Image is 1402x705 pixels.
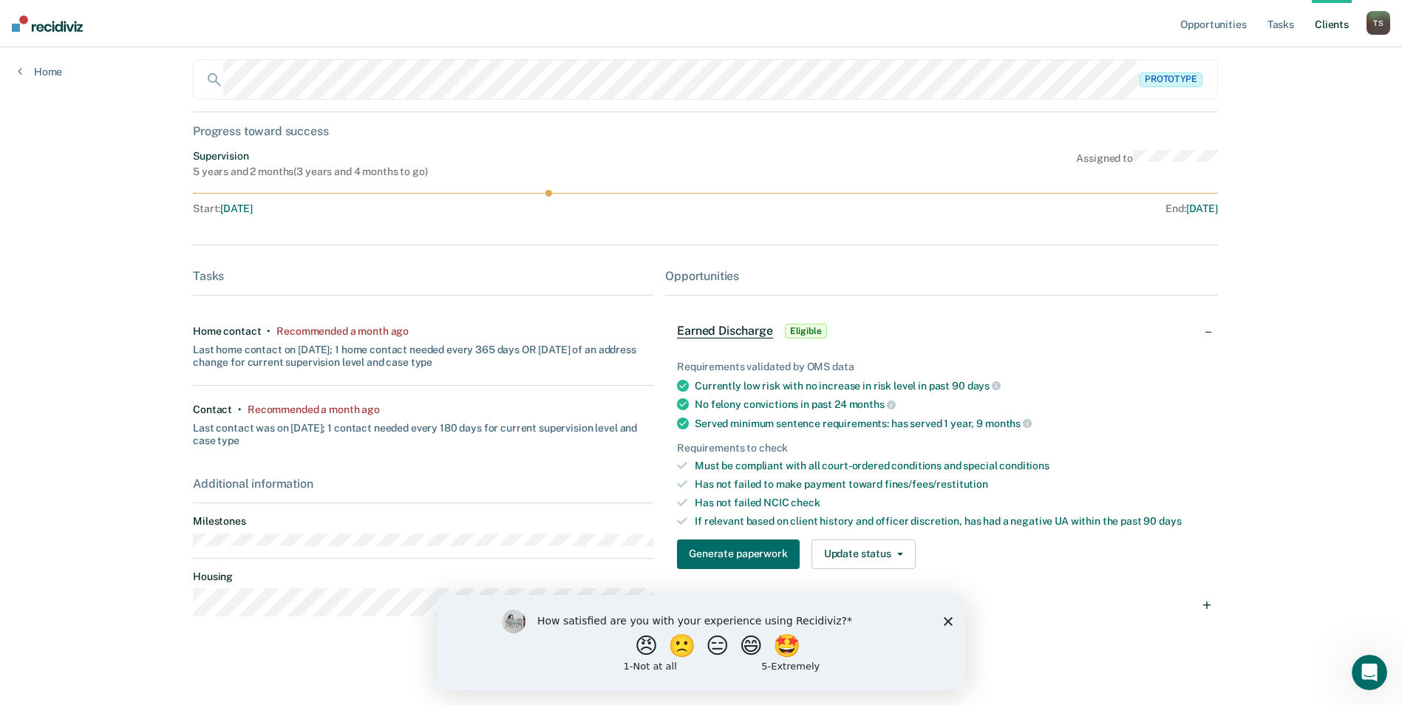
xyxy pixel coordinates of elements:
a: Home [18,65,62,78]
div: • [267,325,270,338]
span: conditions [999,460,1049,471]
span: days [967,380,1001,392]
div: Home contact [193,325,261,338]
div: Recommended a month ago [276,325,409,338]
span: fines/fees/restitution [885,478,988,490]
div: Additional information [193,477,653,491]
div: If relevant based on client history and officer discretion, has had a negative UA within the past 90 [695,515,1206,528]
div: End : [712,202,1218,215]
dt: Milestones [193,515,653,528]
div: • [238,403,242,416]
div: Has not failed NCIC [695,497,1206,509]
span: [DATE] [1186,202,1218,214]
div: Limited Supervision UnitAlmost eligible [665,581,1218,628]
dt: Housing [193,571,653,583]
div: Last contact was on [DATE]; 1 contact needed every 180 days for current supervision level and cas... [193,416,653,447]
div: Opportunities [665,269,1218,283]
div: Start : [193,202,706,215]
div: Supervision [193,150,427,163]
div: Currently low risk with no increase in risk level in past 90 [695,379,1206,392]
div: Last home contact on [DATE]; 1 home contact needed every 365 days OR [DATE] of an address change ... [193,338,653,369]
span: check [791,497,820,508]
span: [DATE] [220,202,252,214]
button: Update status [811,539,916,569]
div: 5 years and 2 months ( 3 years and 4 months to go ) [193,166,427,178]
div: Requirements to check [677,442,1206,454]
div: Progress toward success [193,124,1218,138]
div: Tasks [193,269,653,283]
div: No felony convictions in past 24 [695,398,1206,411]
span: days [1159,515,1181,527]
div: Served minimum sentence requirements: has served 1 year, 9 [695,417,1206,430]
span: Earned Discharge [677,324,772,338]
div: Recommended a month ago [248,403,380,416]
div: Must be compliant with all court-ordered conditions and special [695,460,1206,472]
button: TS [1367,11,1390,35]
div: Assigned to [1076,150,1217,178]
span: months [849,398,896,410]
img: Recidiviz [12,16,83,32]
span: months [985,418,1032,429]
div: T S [1367,11,1390,35]
div: Requirements validated by OMS data [677,361,1206,373]
a: Navigate to form link [677,539,805,569]
div: Contact [193,403,232,416]
div: Has not failed to make payment toward [695,478,1206,491]
div: Earned DischargeEligible [665,307,1218,355]
span: Eligible [785,324,827,338]
button: Generate paperwork [677,539,799,569]
iframe: Survey by Kim from Recidiviz [437,595,966,690]
iframe: Intercom live chat [1352,655,1387,690]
